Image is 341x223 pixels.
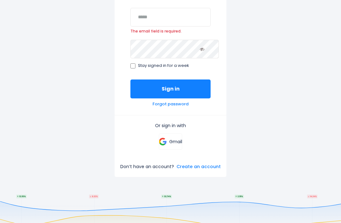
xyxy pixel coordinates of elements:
[159,133,182,150] a: Gmail
[130,79,211,98] button: Sign in
[169,139,182,144] p: Gmail
[176,164,221,169] a: Create an account
[138,63,189,68] span: Stay signed in for a week
[130,123,211,128] p: Or sign in with
[130,63,135,68] input: Stay signed in for a week
[120,164,174,169] p: Don’t have an account?
[153,102,188,107] a: Forgot password
[130,29,211,34] span: The email field is required.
